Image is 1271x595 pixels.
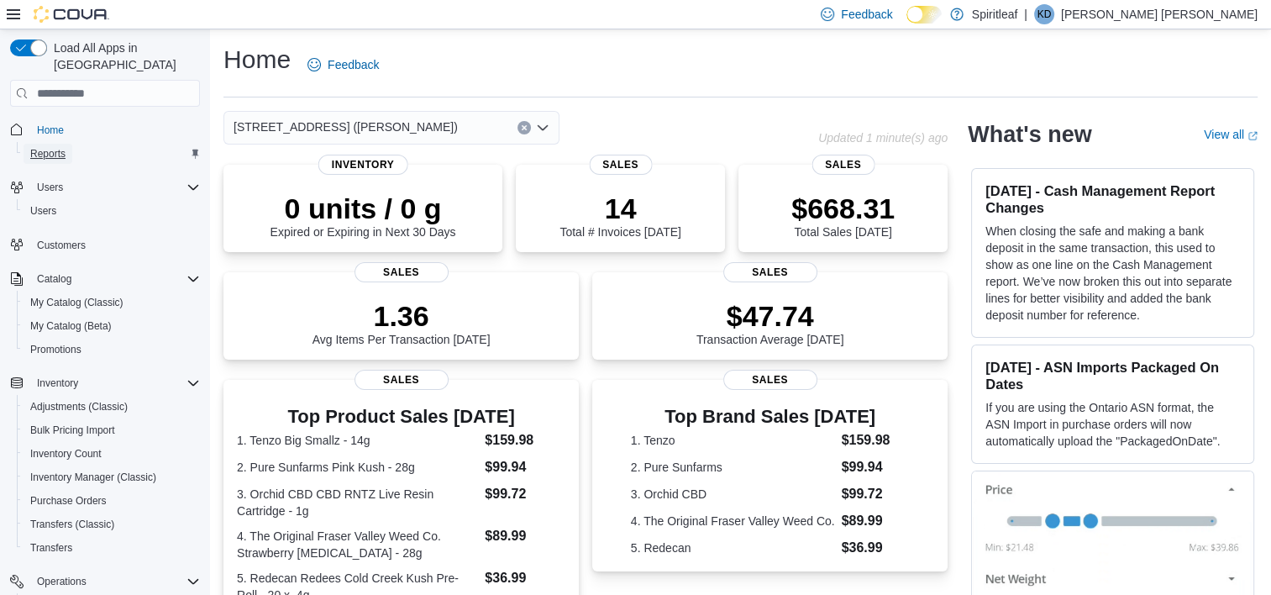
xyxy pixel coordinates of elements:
button: Operations [3,570,207,593]
button: Catalog [30,269,78,289]
dd: $159.98 [485,430,565,450]
span: My Catalog (Classic) [24,292,200,313]
h3: [DATE] - ASN Imports Packaged On Dates [985,359,1240,392]
span: Adjustments (Classic) [24,397,200,417]
span: Inventory Manager (Classic) [24,467,200,487]
a: Promotions [24,340,88,360]
dt: 5. Redecan [631,540,835,556]
dt: 1. Tenzo [631,432,835,449]
button: Users [3,176,207,199]
span: Transfers (Classic) [24,514,200,534]
span: Inventory [37,376,78,390]
a: Inventory Manager (Classic) [24,467,163,487]
button: Bulk Pricing Import [17,419,207,442]
dt: 2. Pure Sunfarms Pink Kush - 28g [237,459,478,476]
span: Bulk Pricing Import [24,420,200,440]
p: Updated 1 minute(s) ago [818,131,948,145]
p: 0 units / 0 g [270,192,456,225]
dt: 1. Tenzo Big Smallz - 14g [237,432,478,449]
div: Expired or Expiring in Next 30 Days [270,192,456,239]
svg: External link [1247,131,1258,141]
input: Dark Mode [906,6,942,24]
span: Users [24,201,200,221]
p: Spiritleaf [972,4,1017,24]
dd: $99.94 [842,457,910,477]
a: Home [30,120,71,140]
h3: Top Brand Sales [DATE] [631,407,910,427]
span: Inventory [30,373,200,393]
img: Cova [34,6,109,23]
span: Bulk Pricing Import [30,424,115,437]
button: Inventory [30,373,85,393]
a: Adjustments (Classic) [24,397,134,417]
a: Customers [30,235,92,255]
div: Total # Invoices [DATE] [559,192,680,239]
p: $47.74 [696,299,844,333]
span: Feedback [328,56,379,73]
dd: $159.98 [842,430,910,450]
h3: Top Product Sales [DATE] [237,407,565,427]
span: Home [37,124,64,137]
span: Users [37,181,63,194]
a: Transfers (Classic) [24,514,121,534]
span: Transfers [24,538,200,558]
span: Operations [30,571,200,592]
span: Sales [723,370,817,390]
button: Inventory [3,371,207,395]
span: Reports [24,144,200,164]
a: Reports [24,144,72,164]
dd: $89.99 [842,511,910,531]
a: My Catalog (Beta) [24,316,118,336]
span: Customers [37,239,86,252]
span: Home [30,118,200,140]
button: Users [30,177,70,197]
dt: 2. Pure Sunfarms [631,459,835,476]
dd: $99.72 [485,484,565,504]
a: My Catalog (Classic) [24,292,130,313]
button: Clear input [517,121,531,134]
span: Reports [30,147,66,161]
p: 1.36 [312,299,491,333]
span: Transfers (Classic) [30,518,114,531]
h1: Home [223,43,291,76]
span: Sales [589,155,652,175]
span: Transfers [30,541,72,555]
span: Inventory [318,155,408,175]
button: My Catalog (Beta) [17,314,207,338]
span: Customers [30,234,200,255]
span: Adjustments (Classic) [30,400,128,413]
button: Transfers (Classic) [17,513,207,536]
p: 14 [559,192,680,225]
span: Promotions [30,343,81,356]
h2: What's new [968,121,1091,148]
span: Operations [37,575,87,588]
button: Customers [3,233,207,257]
button: My Catalog (Classic) [17,291,207,314]
span: KD [1037,4,1051,24]
p: | [1024,4,1027,24]
span: My Catalog (Classic) [30,296,123,309]
span: My Catalog (Beta) [30,319,112,333]
span: Sales [723,262,817,282]
button: Catalog [3,267,207,291]
a: Feedback [301,48,386,82]
div: Avg Items Per Transaction [DATE] [312,299,491,346]
a: Bulk Pricing Import [24,420,122,440]
span: Inventory Count [30,447,102,461]
dd: $99.72 [842,484,910,504]
button: Home [3,117,207,141]
a: Purchase Orders [24,491,113,511]
dt: 4. The Original Fraser Valley Weed Co. [631,513,835,529]
button: Inventory Manager (Classic) [17,466,207,489]
dt: 3. Orchid CBD CBD RNTZ Live Resin Cartridge - 1g [237,486,478,519]
a: Inventory Count [24,444,108,464]
a: Transfers [24,538,79,558]
span: Sales [811,155,874,175]
button: Open list of options [536,121,549,134]
span: Inventory Count [24,444,200,464]
button: Transfers [17,536,207,560]
dt: 3. Orchid CBD [631,486,835,503]
button: Adjustments (Classic) [17,395,207,419]
a: View allExternal link [1204,128,1258,141]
